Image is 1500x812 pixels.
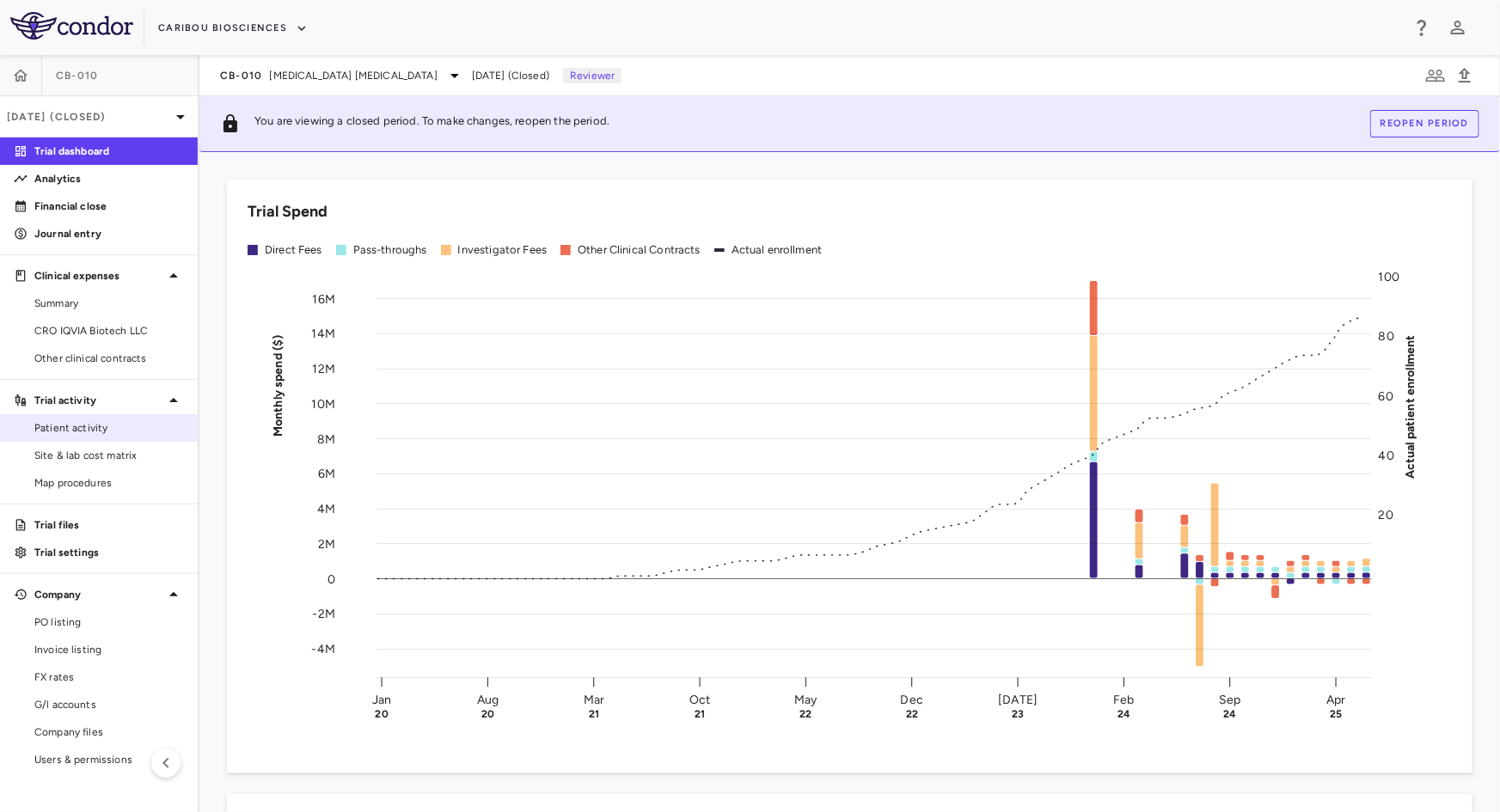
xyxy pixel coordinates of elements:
p: [DATE] (Closed) [7,109,170,125]
text: May [794,693,817,707]
div: Actual enrollment [732,242,823,258]
tspan: 4M [317,502,335,516]
p: Financial close [34,198,184,214]
span: Patient activity [34,420,184,436]
tspan: Monthly spend ($) [271,334,285,437]
p: Journal entry [34,226,184,241]
text: Oct [689,693,710,707]
span: Site & lab cost matrix [34,448,184,463]
div: Pass-throughs [353,242,427,258]
span: CB-010 [220,69,263,82]
tspan: 100 [1379,270,1399,284]
span: Users & permissions [34,752,184,767]
tspan: 2M [318,537,335,552]
text: 22 [906,708,918,720]
button: Reopen period [1370,110,1479,137]
div: Direct Fees [265,242,322,258]
tspan: -4M [312,642,335,656]
span: CB-010 [56,69,99,82]
span: PO listing [34,614,184,630]
tspan: 60 [1379,388,1393,403]
text: [DATE] [998,693,1038,707]
span: Map procedures [34,475,184,491]
tspan: 6M [318,467,335,481]
span: Company files [34,724,184,740]
text: Aug [477,693,499,707]
p: Company [34,587,163,602]
p: Reviewer [563,68,621,83]
text: 20 [376,708,389,720]
span: [MEDICAL_DATA] [MEDICAL_DATA] [270,68,438,83]
text: Sep [1219,693,1240,707]
p: Trial settings [34,545,184,560]
span: CRO IQVIA Biotech LLC [34,323,184,339]
span: FX rates [34,669,184,685]
tspan: 80 [1379,329,1394,344]
tspan: 8M [317,431,335,446]
text: Jan [372,693,391,707]
tspan: Actual patient enrollment [1404,334,1418,479]
p: Trial dashboard [34,143,184,159]
p: Trial activity [34,393,163,408]
span: G/l accounts [34,697,184,712]
tspan: 12M [313,362,335,376]
text: 25 [1330,708,1342,720]
tspan: 20 [1379,508,1393,522]
tspan: 10M [312,396,335,411]
p: Analytics [34,171,184,186]
text: 24 [1223,708,1236,720]
p: You are viewing a closed period. To make changes, reopen the period. [254,113,609,134]
text: 21 [695,708,705,720]
p: Clinical expenses [34,268,163,284]
text: 20 [481,708,494,720]
text: 23 [1012,708,1024,720]
tspan: -2M [313,607,335,621]
tspan: 40 [1379,449,1394,463]
text: Dec [901,693,923,707]
span: Invoice listing [34,642,184,657]
text: Mar [584,693,604,707]
text: 21 [589,708,599,720]
text: Apr [1326,693,1345,707]
text: 24 [1117,708,1130,720]
p: Trial files [34,517,184,533]
div: Other Clinical Contracts [578,242,701,258]
span: [DATE] (Closed) [472,68,549,83]
h6: Trial Spend [248,200,328,223]
span: Summary [34,296,184,311]
tspan: 0 [328,571,335,586]
div: Investigator Fees [458,242,548,258]
tspan: 16M [313,291,335,306]
img: logo-full-BYUhSk78.svg [10,12,133,40]
span: Other clinical contracts [34,351,184,366]
tspan: 14M [312,327,335,341]
button: Caribou Biosciences [158,15,308,42]
text: 22 [799,708,811,720]
text: Feb [1113,693,1134,707]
